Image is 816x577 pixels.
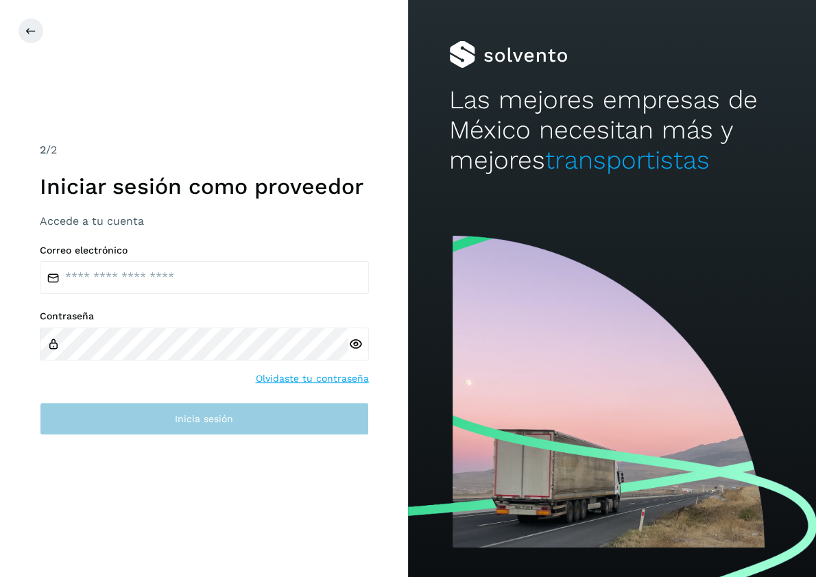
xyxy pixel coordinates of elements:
[40,142,369,158] div: /2
[40,310,369,322] label: Contraseña
[545,145,710,175] span: transportistas
[40,245,369,256] label: Correo electrónico
[175,414,233,423] span: Inicia sesión
[40,143,46,156] span: 2
[256,371,369,386] a: Olvidaste tu contraseña
[449,85,776,176] h2: Las mejores empresas de México necesitan más y mejores
[40,173,369,199] h1: Iniciar sesión como proveedor
[40,214,369,228] h3: Accede a tu cuenta
[40,402,369,435] button: Inicia sesión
